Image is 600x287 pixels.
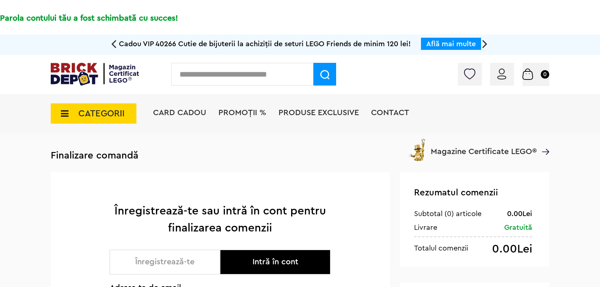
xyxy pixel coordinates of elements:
[426,40,476,47] a: Află mai multe
[218,109,266,117] a: PROMOȚII %
[541,70,549,79] small: 0
[51,150,549,162] h3: Finalizare comandă
[414,223,437,232] div: Livrare
[110,250,220,274] button: Înregistrează-te
[507,209,532,218] div: 0.00Lei
[110,202,330,236] h1: Înregistrează-te sau intră în cont pentru finalizarea comenzii
[414,188,498,197] span: Rezumatul comenzii
[371,109,409,117] a: Contact
[119,40,411,47] span: Cadou VIP 40266 Cutie de bijuterii la achiziții de seturi LEGO Friends de minim 120 lei!
[278,109,359,117] a: Produse exclusive
[414,243,468,253] div: Totalul comenzii
[492,243,532,255] div: 0.00Lei
[153,109,206,117] a: Card Cadou
[504,223,532,232] div: Gratuită
[78,109,125,118] span: CATEGORII
[414,209,481,218] div: Subtotal (0) articole
[220,250,330,274] button: Intră în cont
